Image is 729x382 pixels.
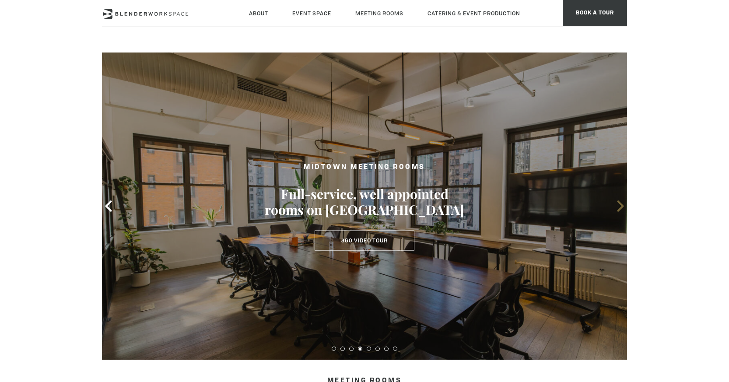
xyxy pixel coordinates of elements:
a: 360 Video Tour [315,231,414,251]
h2: MIDTOWN MEETING ROOMS [264,162,465,173]
iframe: Chat Widget [685,340,729,382]
h3: Full-service, well appointed rooms on [GEOGRAPHIC_DATA] [264,186,465,217]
